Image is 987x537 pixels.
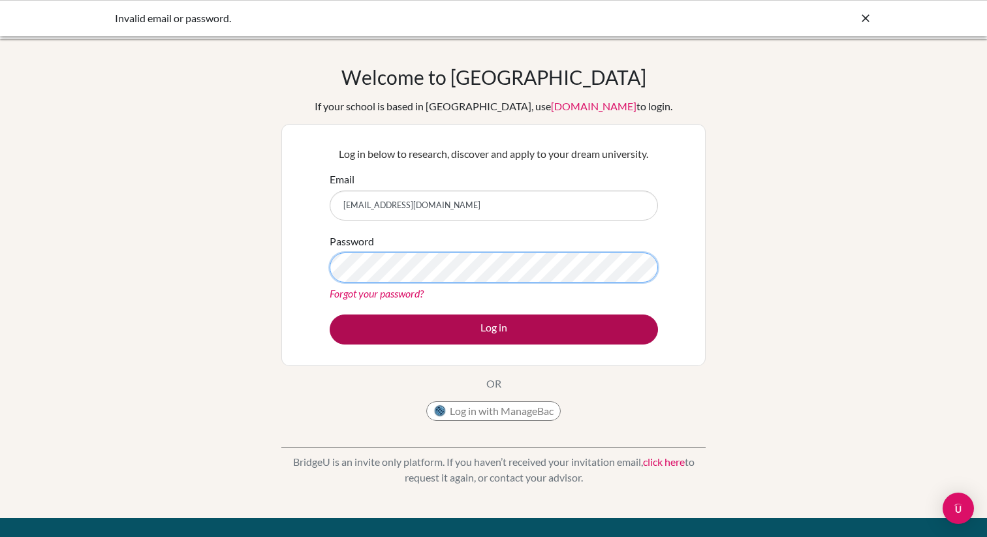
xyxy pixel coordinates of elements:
[426,401,561,421] button: Log in with ManageBac
[315,99,672,114] div: If your school is based in [GEOGRAPHIC_DATA], use to login.
[330,287,424,299] a: Forgot your password?
[115,10,676,26] div: Invalid email or password.
[281,454,706,485] p: BridgeU is an invite only platform. If you haven’t received your invitation email, to request it ...
[330,234,374,249] label: Password
[643,455,685,468] a: click here
[341,65,646,89] h1: Welcome to [GEOGRAPHIC_DATA]
[486,376,501,391] p: OR
[330,172,354,187] label: Email
[330,146,658,162] p: Log in below to research, discover and apply to your dream university.
[330,315,658,345] button: Log in
[943,493,974,524] div: Open Intercom Messenger
[551,100,636,112] a: [DOMAIN_NAME]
